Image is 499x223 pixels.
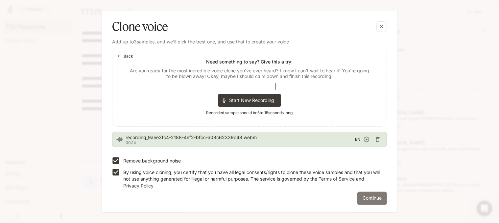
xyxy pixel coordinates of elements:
[206,110,293,116] span: Recorded sample should be 5 to 15 seconds long
[355,136,360,143] span: EN
[112,18,168,35] h5: Clone voice
[123,158,181,164] p: Remove background noise
[123,183,154,188] a: Privacy Policy
[206,59,293,65] p: Need something to say? Give this a try:
[357,192,387,205] button: Continue
[115,51,136,61] button: Back
[319,176,355,182] a: Terms of Service
[126,141,355,145] p: 00:14
[229,97,278,104] span: Start New Recording
[123,169,382,189] p: By using voice cloning, you certify that you have all legal consents/rights to clone these voice ...
[218,94,281,107] div: Start New Recording
[112,38,387,45] p: Add up to 3 samples, and we'll pick the best one, and use that to create your voice
[126,134,355,141] span: recording_9aee3fc4-2188-4ef2-bfcc-a08c62339c48.webm
[128,68,371,79] p: Are you ready for the most incredible voice clone you've ever heard? I know I can't wait to hear ...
